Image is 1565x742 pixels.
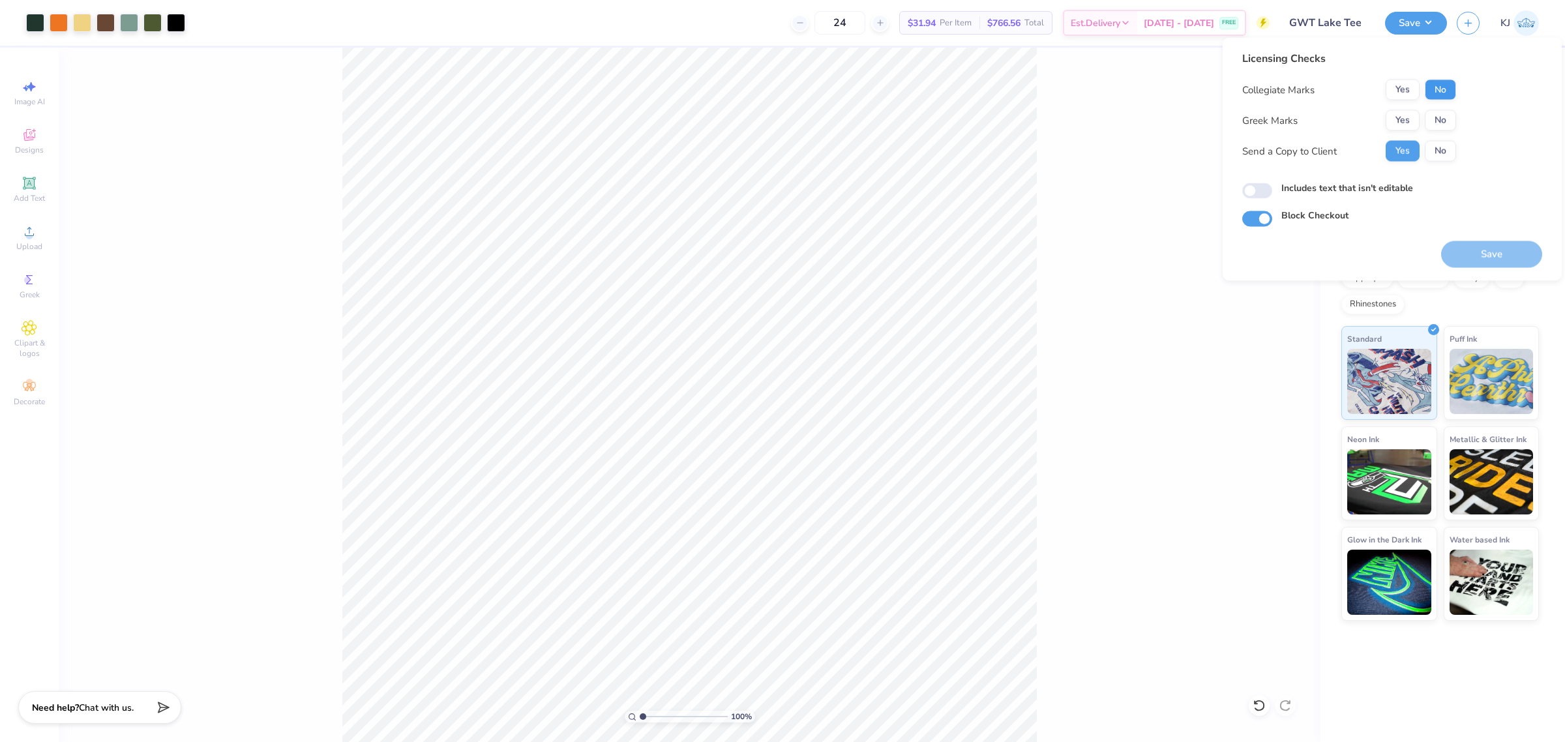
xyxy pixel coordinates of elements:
[1425,141,1456,162] button: No
[79,702,134,714] span: Chat with us.
[1347,432,1379,446] span: Neon Ink
[1450,533,1510,546] span: Water based Ink
[987,16,1021,30] span: $766.56
[1144,16,1214,30] span: [DATE] - [DATE]
[1281,209,1349,222] label: Block Checkout
[1513,10,1539,36] img: Kendra Jingco
[1281,181,1413,195] label: Includes text that isn't editable
[814,11,865,35] input: – –
[1347,449,1431,514] img: Neon Ink
[1385,12,1447,35] button: Save
[1024,16,1044,30] span: Total
[1279,10,1375,36] input: Untitled Design
[14,96,45,107] span: Image AI
[1500,10,1539,36] a: KJ
[1347,332,1382,346] span: Standard
[1347,550,1431,615] img: Glow in the Dark Ink
[1242,143,1337,158] div: Send a Copy to Client
[1386,141,1420,162] button: Yes
[1341,295,1405,314] div: Rhinestones
[1425,80,1456,100] button: No
[1386,80,1420,100] button: Yes
[1450,349,1534,414] img: Puff Ink
[1242,82,1315,97] div: Collegiate Marks
[1071,16,1120,30] span: Est. Delivery
[1425,110,1456,131] button: No
[1347,349,1431,414] img: Standard
[1450,432,1527,446] span: Metallic & Glitter Ink
[1347,533,1422,546] span: Glow in the Dark Ink
[15,145,44,155] span: Designs
[32,702,79,714] strong: Need help?
[731,711,752,722] span: 100 %
[1242,51,1456,67] div: Licensing Checks
[1242,113,1298,128] div: Greek Marks
[1386,110,1420,131] button: Yes
[1450,332,1477,346] span: Puff Ink
[1450,550,1534,615] img: Water based Ink
[20,289,40,300] span: Greek
[16,241,42,252] span: Upload
[1500,16,1510,31] span: KJ
[1222,18,1236,27] span: FREE
[14,396,45,407] span: Decorate
[7,338,52,359] span: Clipart & logos
[908,16,936,30] span: $31.94
[14,193,45,203] span: Add Text
[940,16,972,30] span: Per Item
[1450,449,1534,514] img: Metallic & Glitter Ink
